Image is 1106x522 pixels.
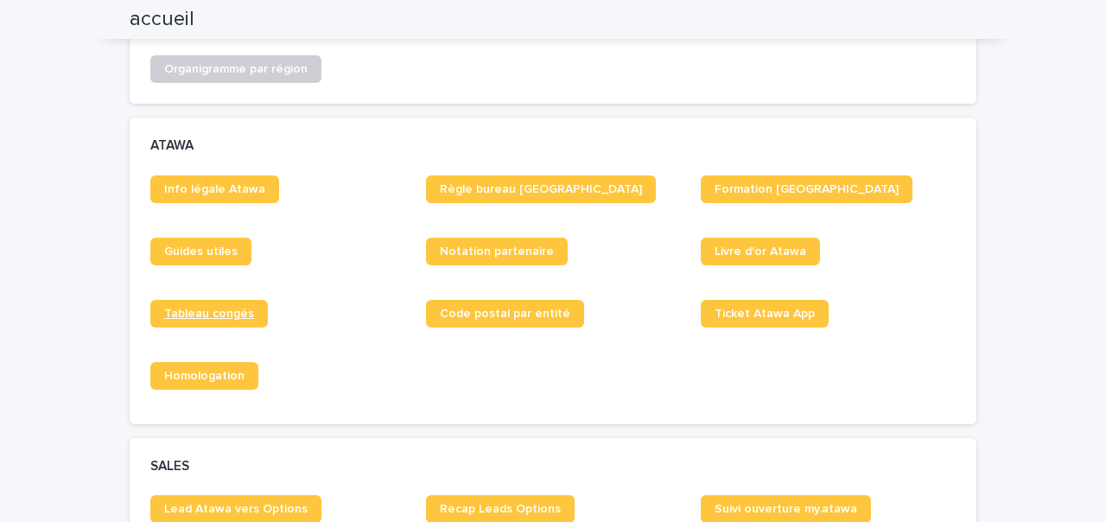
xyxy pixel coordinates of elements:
a: Règle bureau [GEOGRAPHIC_DATA] [426,175,656,203]
span: Organigramme par région [164,63,308,75]
span: Info légale Atawa [164,183,265,195]
a: Guides utiles [150,238,251,265]
a: Code postal par entité [426,300,584,328]
span: Livre d'or Atawa [715,245,806,258]
span: Tableau congés [164,308,254,320]
span: Notation partenaire [440,245,554,258]
a: Livre d'or Atawa [701,238,820,265]
span: Recap Leads Options [440,503,561,515]
span: Règle bureau [GEOGRAPHIC_DATA] [440,183,642,195]
span: Ticket Atawa App [715,308,815,320]
a: Tableau congés [150,300,268,328]
h2: SALES [150,459,189,474]
span: Homologation [164,370,245,382]
a: Notation partenaire [426,238,568,265]
span: Guides utiles [164,245,238,258]
span: Code postal par entité [440,308,570,320]
a: Organigramme par région [150,55,321,83]
a: Ticket Atawa App [701,300,829,328]
a: Homologation [150,362,258,390]
a: Info légale Atawa [150,175,279,203]
span: Suivi ouverture my.atawa [715,503,857,515]
span: Formation [GEOGRAPHIC_DATA] [715,183,899,195]
span: Lead Atawa vers Options [164,503,308,515]
a: Formation [GEOGRAPHIC_DATA] [701,175,912,203]
h2: accueil [130,7,194,32]
h2: ATAWA [150,138,194,154]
